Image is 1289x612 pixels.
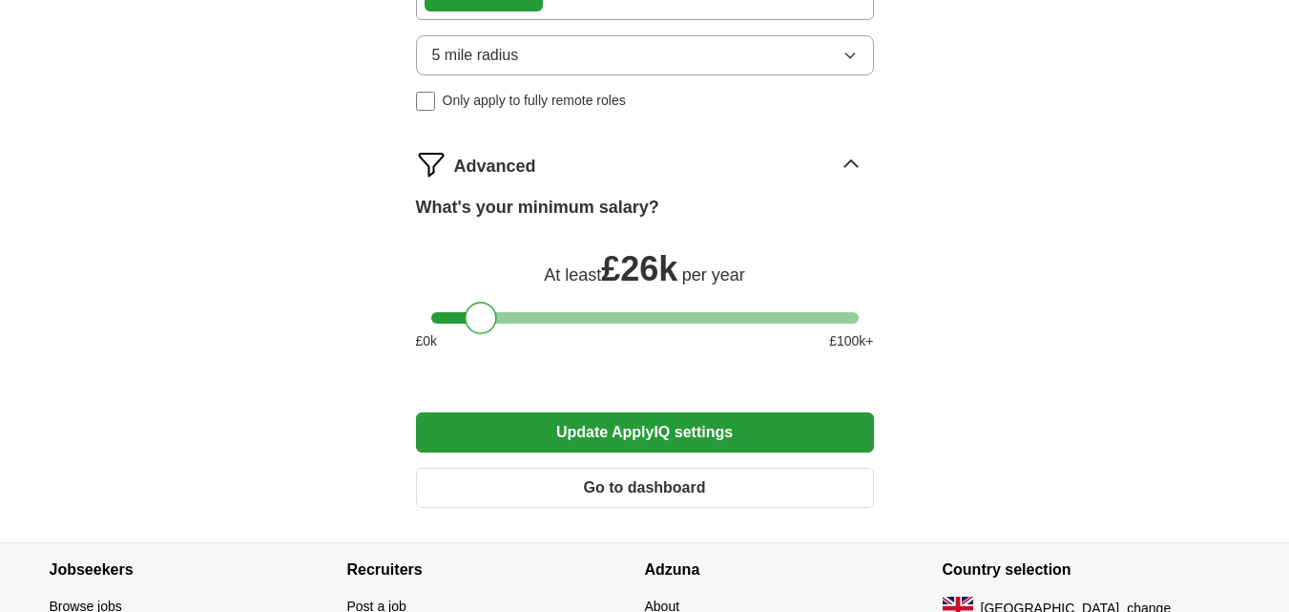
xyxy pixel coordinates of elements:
[416,468,874,508] button: Go to dashboard
[416,149,447,179] img: filter
[416,195,659,221] label: What's your minimum salary?
[416,35,874,75] button: 5 mile radius
[443,91,626,111] span: Only apply to fully remote roles
[432,44,519,67] span: 5 mile radius
[829,331,873,351] span: £ 100 k+
[544,265,601,285] span: At least
[454,154,536,179] span: Advanced
[601,249,677,288] span: £ 26k
[682,265,745,285] span: per year
[416,412,874,453] button: Update ApplyIQ settings
[416,92,435,111] input: Only apply to fully remote roles
[943,543,1240,597] h4: Country selection
[416,331,438,351] span: £ 0 k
